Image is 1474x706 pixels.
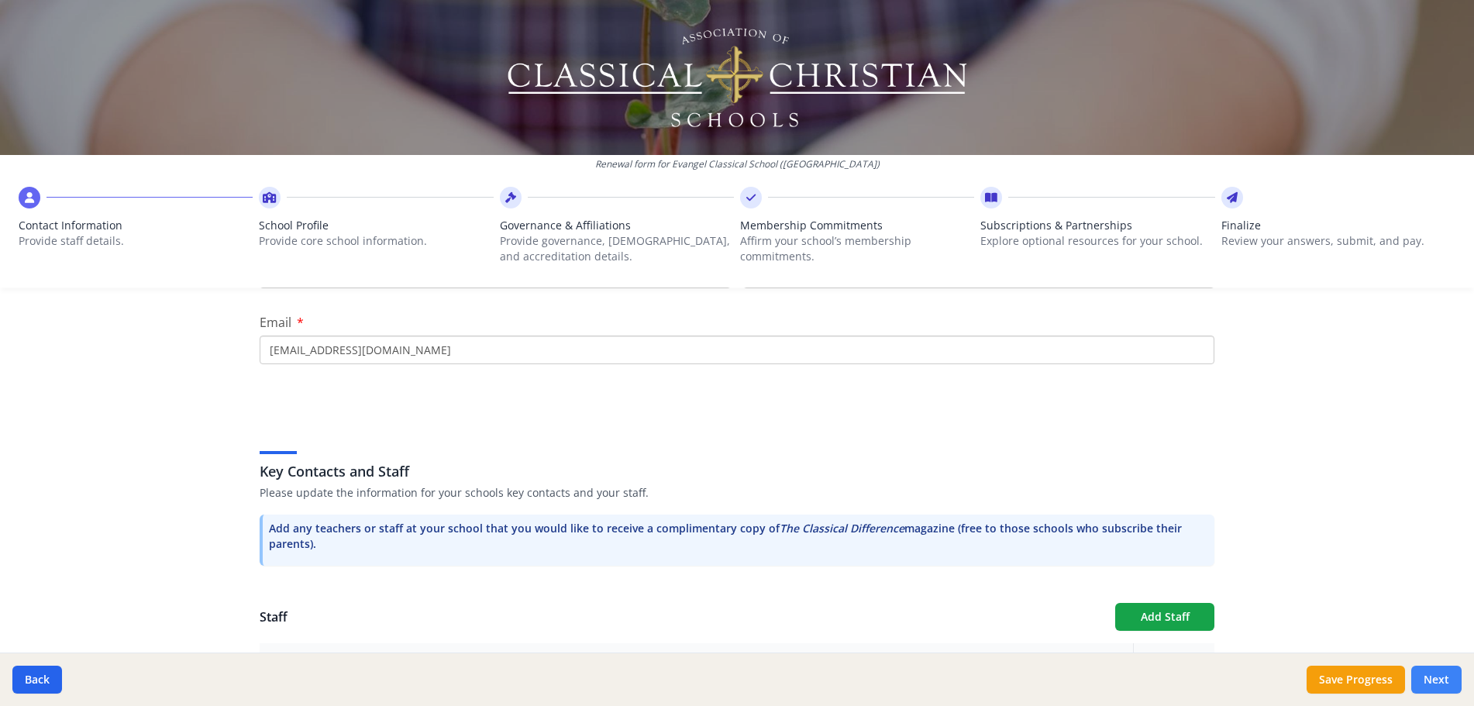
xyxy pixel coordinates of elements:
h3: Key Contacts and Staff [260,460,1214,482]
h1: Staff [260,608,1103,626]
p: Explore optional resources for your school. [980,233,1214,249]
th: Name / Work Email [260,643,760,678]
p: Affirm your school’s membership commitments. [740,233,974,264]
th: Key Roles [760,643,1134,678]
span: Finalize [1221,218,1455,233]
img: Logo [505,23,969,132]
span: School Profile [259,218,493,233]
p: Provide governance, [DEMOGRAPHIC_DATA], and accreditation details. [500,233,734,264]
span: Subscriptions & Partnerships [980,218,1214,233]
p: Provide core school information. [259,233,493,249]
p: Review your answers, submit, and pay. [1221,233,1455,249]
span: Membership Commitments [740,218,974,233]
i: The Classical Difference [780,521,904,536]
span: Governance & Affiliations [500,218,734,233]
th: Actions [1134,643,1215,678]
p: Provide staff details. [19,233,253,249]
button: Back [12,666,62,694]
span: Contact Information [19,218,253,233]
button: Add Staff [1115,603,1214,631]
button: Next [1411,666,1462,694]
button: Save Progress [1307,666,1405,694]
p: Please update the information for your schools key contacts and your staff. [260,485,1214,501]
p: Add any teachers or staff at your school that you would like to receive a complimentary copy of m... [269,521,1208,552]
span: Email [260,314,291,331]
